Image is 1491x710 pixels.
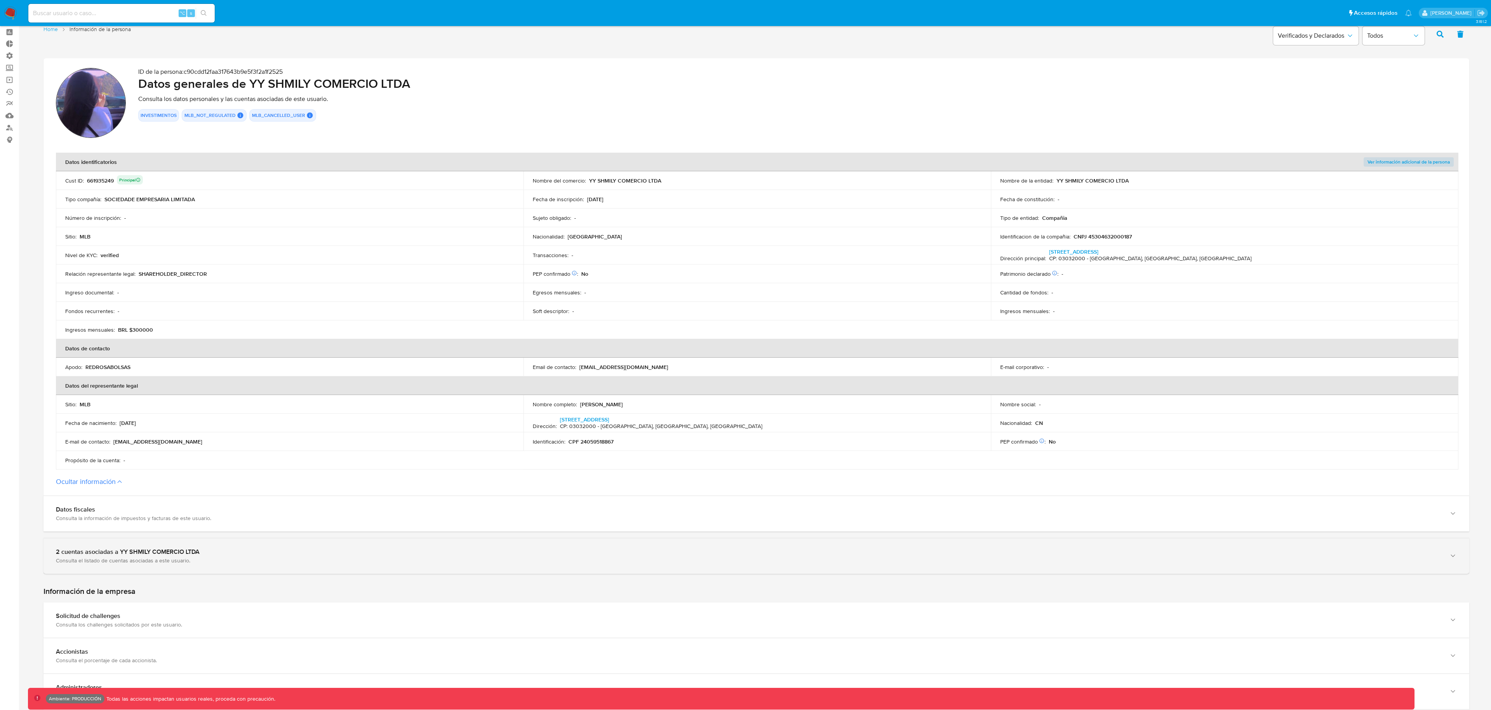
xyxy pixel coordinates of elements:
a: Home [43,26,58,33]
nav: List of pages [43,23,131,44]
input: Buscar usuario o caso... [28,8,215,18]
a: Salir [1477,9,1485,17]
p: leandrojossue.ramirez@mercadolibre.com.co [1430,9,1474,17]
a: Notificaciones [1405,10,1412,16]
button: search-icon [196,8,212,19]
p: Todas las acciones impactan usuarios reales, proceda con precaución. [104,695,275,703]
button: Verificados y Declarados [1273,26,1359,45]
span: ⌥ [179,9,185,17]
span: Todos [1367,32,1412,40]
p: Ambiente: PRODUCCIÓN [49,697,101,700]
span: s [190,9,192,17]
button: Todos [1362,26,1425,45]
span: Accesos rápidos [1354,9,1397,17]
span: Información de la persona [70,26,131,33]
span: Verificados y Declarados [1278,32,1346,40]
span: 3.161.2 [1476,18,1487,24]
